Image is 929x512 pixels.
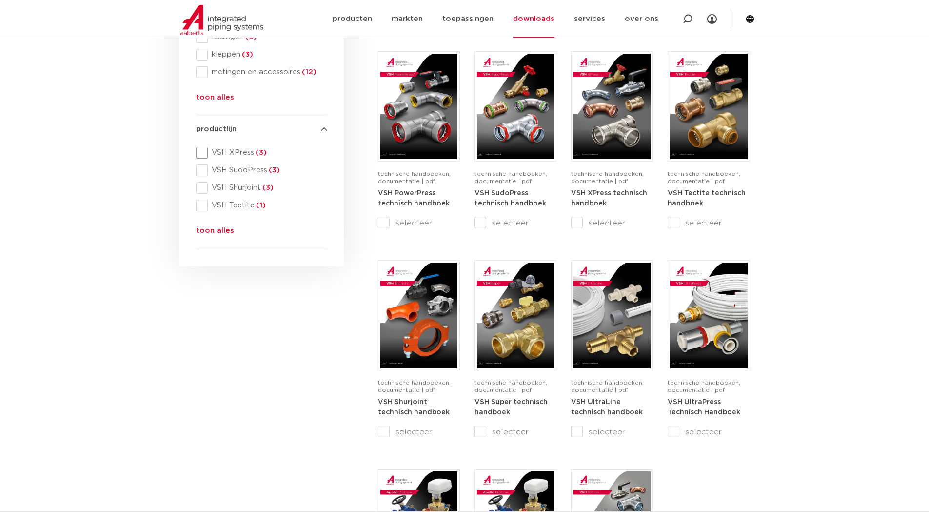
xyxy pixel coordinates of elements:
span: (12) [300,68,316,76]
a: VSH Tectite technisch handboek [668,189,746,207]
span: VSH XPress [208,148,327,158]
button: toon alles [196,225,234,241]
img: VSH-Shurjoint_A4TM_5008731_2024_3.0_EN-pdf.jpg [380,263,457,368]
img: VSH-SudoPress_A4TM_5001604-2023-3.0_NL-pdf.jpg [477,54,554,159]
label: selecteer [668,217,750,229]
label: selecteer [668,426,750,438]
a: VSH UltraPress Technisch Handboek [668,398,740,416]
span: (3) [254,149,267,156]
span: (1) [255,202,266,209]
div: VSH SudoPress(3) [196,164,327,176]
span: VSH SudoPress [208,165,327,175]
img: VSH-XPress_A4TM_5008762_2025_4.1_NL-pdf.jpg [573,54,651,159]
span: technische handboeken, documentatie | pdf [668,171,740,184]
span: technische handboeken, documentatie | pdf [474,171,547,184]
div: VSH XPress(3) [196,147,327,159]
span: technische handboeken, documentatie | pdf [378,171,451,184]
span: kleppen [208,50,327,60]
label: selecteer [378,426,460,438]
span: (3) [267,166,280,174]
span: (3) [261,184,274,191]
label: selecteer [474,217,556,229]
div: VSH Tectite(1) [196,200,327,211]
label: selecteer [378,217,460,229]
a: VSH Super technisch handboek [474,398,548,416]
a: VSH SudoPress technisch handboek [474,189,546,207]
img: VSH-Super_A4TM_5007411-2022-2.1_NL-1-pdf.jpg [477,263,554,368]
span: technische handboeken, documentatie | pdf [378,380,451,393]
strong: VSH PowerPress technisch handboek [378,190,450,207]
img: VSH-PowerPress_A4TM_5008817_2024_3.1_NL-pdf.jpg [380,54,457,159]
label: selecteer [571,426,653,438]
span: VSH Shurjoint [208,183,327,193]
h4: productlijn [196,123,327,135]
div: VSH Shurjoint(3) [196,182,327,194]
span: VSH Tectite [208,201,327,210]
label: selecteer [571,217,653,229]
strong: VSH Tectite technisch handboek [668,190,746,207]
img: VSH-Tectite_A4TM_5009376-2024-2.0_NL-pdf.jpg [670,54,747,159]
button: toon alles [196,92,234,107]
a: VSH Shurjoint technisch handboek [378,398,450,416]
strong: VSH SudoPress technisch handboek [474,190,546,207]
span: technische handboeken, documentatie | pdf [474,380,547,393]
div: kleppen(3) [196,49,327,61]
span: technische handboeken, documentatie | pdf [668,380,740,393]
a: VSH UltraLine technisch handboek [571,398,643,416]
span: technische handboeken, documentatie | pdf [571,171,644,184]
span: metingen en accessoires [208,67,327,77]
strong: VSH XPress technisch handboek [571,190,647,207]
label: selecteer [474,426,556,438]
a: VSH XPress technisch handboek [571,189,647,207]
img: VSH-UltraLine_A4TM_5010216_2022_1.0_NL-pdf.jpg [573,263,651,368]
div: metingen en accessoires(12) [196,66,327,78]
img: VSH-UltraPress_A4TM_5008751_2025_3.0_NL-pdf.jpg [670,263,747,368]
a: VSH PowerPress technisch handboek [378,189,450,207]
span: (3) [240,51,253,58]
span: technische handboeken, documentatie | pdf [571,380,644,393]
